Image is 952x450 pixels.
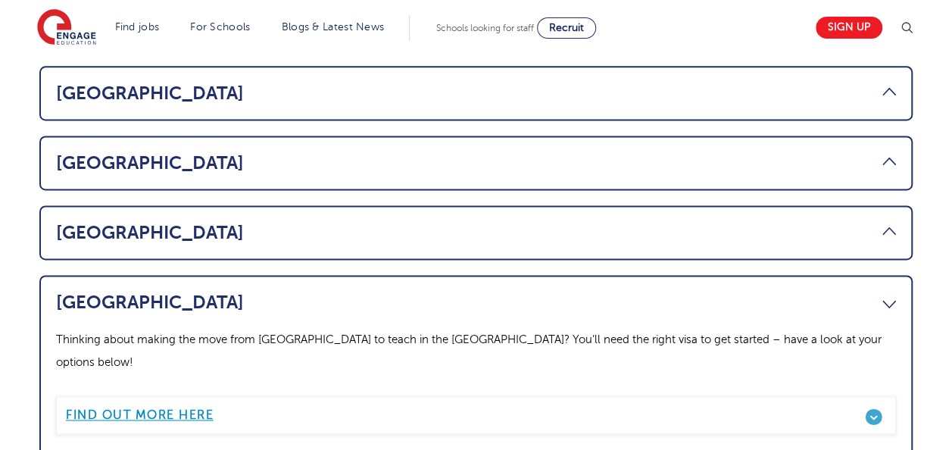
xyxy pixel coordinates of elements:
[56,83,896,104] a: [GEOGRAPHIC_DATA]
[56,292,896,313] a: [GEOGRAPHIC_DATA]
[816,17,882,39] a: Sign up
[549,22,584,33] span: Recruit
[537,17,596,39] a: Recruit
[56,396,896,434] a: Find out more here
[115,21,160,33] a: Find jobs
[190,21,250,33] a: For Schools
[56,222,896,243] a: [GEOGRAPHIC_DATA]
[56,152,896,173] a: [GEOGRAPHIC_DATA]
[282,21,385,33] a: Blogs & Latest News
[56,328,896,373] p: Thinking about making the move from [GEOGRAPHIC_DATA] to teach in the [GEOGRAPHIC_DATA]? You’ll n...
[436,23,534,33] span: Schools looking for staff
[66,408,214,422] b: Find out more here
[37,9,96,47] img: Engage Education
